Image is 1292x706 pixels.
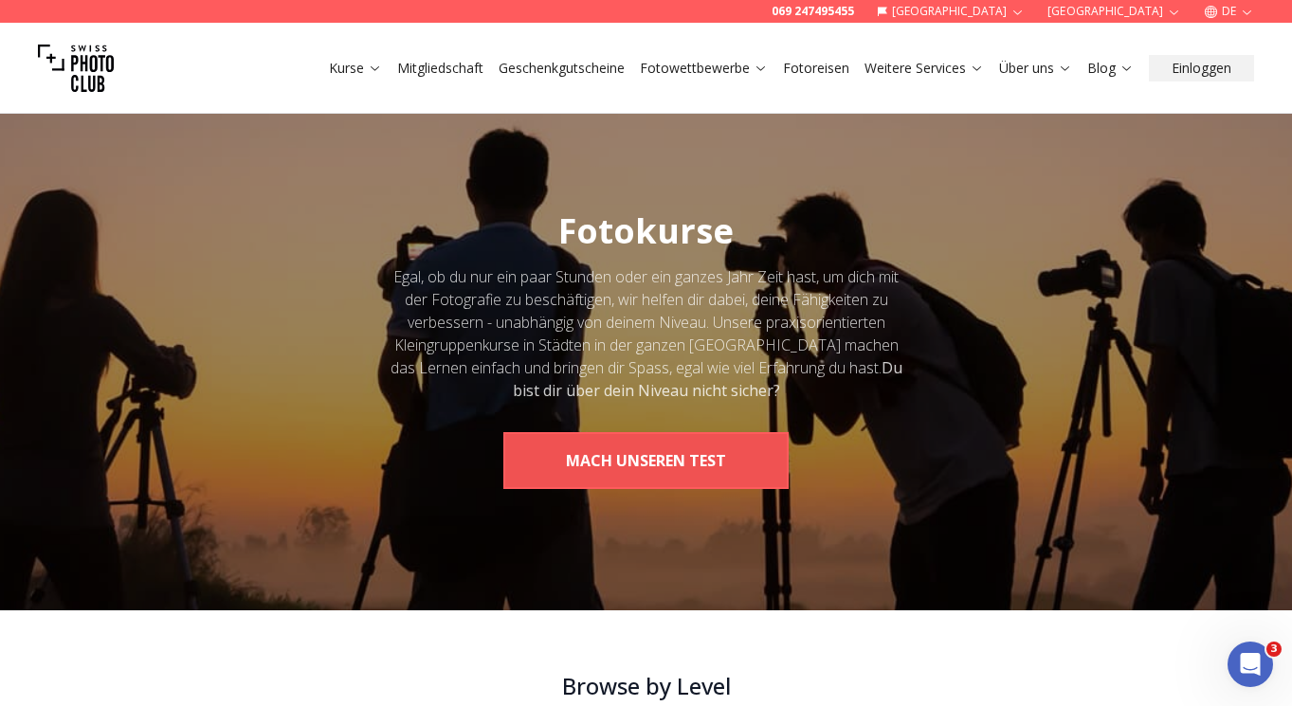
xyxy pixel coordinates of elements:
button: Fotowettbewerbe [632,55,775,81]
button: MACH UNSEREN TEST [503,432,789,489]
span: 3 [1266,642,1282,657]
a: Über uns [999,59,1072,78]
a: Blog [1087,59,1134,78]
button: Fotoreisen [775,55,857,81]
img: Swiss photo club [38,30,114,106]
a: Kurse [329,59,382,78]
a: Weitere Services [864,59,984,78]
a: Mitgliedschaft [397,59,483,78]
button: Mitgliedschaft [390,55,491,81]
button: Weitere Services [857,55,992,81]
h3: Browse by Level [176,671,1117,701]
button: Geschenkgutscheine [491,55,632,81]
span: Fotokurse [558,208,734,254]
iframe: Intercom live chat [1228,642,1273,687]
a: Fotowettbewerbe [640,59,768,78]
button: Einloggen [1149,55,1254,81]
button: Kurse [321,55,390,81]
button: Über uns [992,55,1080,81]
a: 069 247495455 [772,4,854,19]
div: Egal, ob du nur ein paar Stunden oder ein ganzes Jahr Zeit hast, um dich mit der Fotografie zu be... [389,265,904,402]
a: Fotoreisen [783,59,849,78]
a: Geschenkgutscheine [499,59,625,78]
button: Blog [1080,55,1141,81]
